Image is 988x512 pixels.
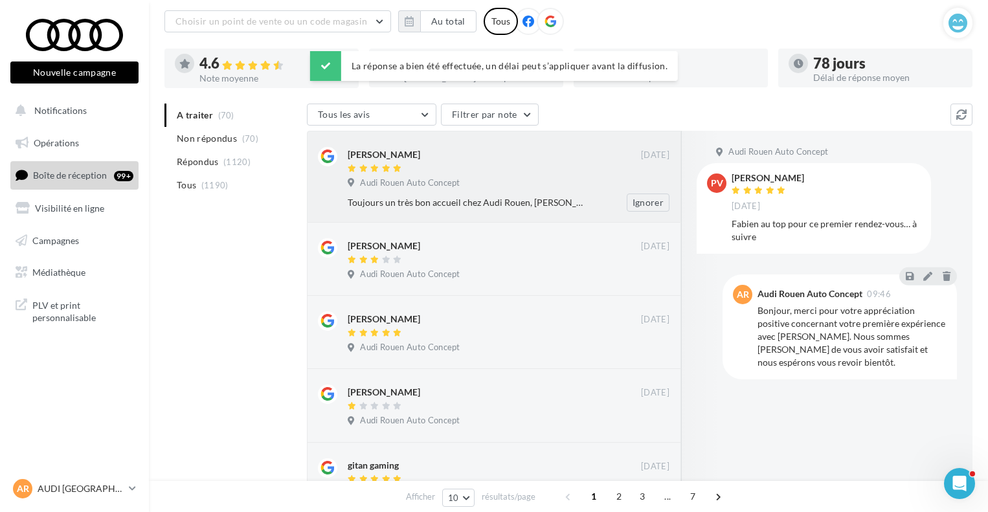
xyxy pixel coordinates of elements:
[348,239,420,252] div: [PERSON_NAME]
[10,61,139,83] button: Nouvelle campagne
[8,259,141,286] a: Médiathèque
[682,486,703,507] span: 7
[34,105,87,116] span: Notifications
[609,486,629,507] span: 2
[348,386,420,399] div: [PERSON_NAME]
[10,476,139,501] a: AR AUDI [GEOGRAPHIC_DATA]
[177,179,196,192] span: Tous
[758,304,947,369] div: Bonjour, merci pour votre appréciation positive concernant votre première expérience avec [PERSON...
[33,170,107,181] span: Boîte de réception
[732,217,921,243] div: Fabien au top pour ce premier rendez-vous… à suivre
[482,491,535,503] span: résultats/page
[348,196,585,209] div: Toujours un très bon accueil chez Audi Rouen, [PERSON_NAME] toujours répondre à nos attentes et n...
[32,267,85,278] span: Médiathèque
[448,493,459,503] span: 10
[17,482,29,495] span: AR
[199,56,348,71] div: 4.6
[641,461,669,473] span: [DATE]
[8,97,136,124] button: Notifications
[406,491,435,503] span: Afficher
[641,241,669,252] span: [DATE]
[223,157,251,167] span: (1120)
[732,201,760,212] span: [DATE]
[199,74,348,83] div: Note moyenne
[632,486,653,507] span: 3
[867,290,891,298] span: 09:46
[318,109,370,120] span: Tous les avis
[441,104,539,126] button: Filtrer par note
[641,314,669,326] span: [DATE]
[348,459,399,472] div: gitan gaming
[201,180,229,190] span: (1190)
[32,234,79,245] span: Campagnes
[627,194,669,212] button: Ignorer
[398,10,477,32] button: Au total
[164,10,391,32] button: Choisir un point de vente ou un code magasin
[242,133,258,144] span: (70)
[442,489,475,507] button: 10
[711,177,723,190] span: PV
[114,171,133,181] div: 99+
[641,150,669,161] span: [DATE]
[177,132,237,145] span: Non répondus
[583,486,604,507] span: 1
[8,161,141,189] a: Boîte de réception99+
[737,288,749,301] span: AR
[348,148,420,161] div: [PERSON_NAME]
[609,56,758,71] div: 94 %
[484,8,518,35] div: Tous
[813,73,962,82] div: Délai de réponse moyen
[732,173,804,183] div: [PERSON_NAME]
[609,73,758,82] div: Taux de réponse
[360,342,460,353] span: Audi Rouen Auto Concept
[177,155,219,168] span: Répondus
[944,468,975,499] iframe: Intercom live chat
[728,146,828,158] span: Audi Rouen Auto Concept
[8,227,141,254] a: Campagnes
[307,104,436,126] button: Tous les avis
[34,137,79,148] span: Opérations
[8,129,141,157] a: Opérations
[175,16,367,27] span: Choisir un point de vente ou un code magasin
[360,177,460,189] span: Audi Rouen Auto Concept
[348,313,420,326] div: [PERSON_NAME]
[8,195,141,222] a: Visibilité en ligne
[360,415,460,427] span: Audi Rouen Auto Concept
[32,296,133,324] span: PLV et print personnalisable
[758,289,862,298] div: Audi Rouen Auto Concept
[420,10,477,32] button: Au total
[813,56,962,71] div: 78 jours
[35,203,104,214] span: Visibilité en ligne
[641,387,669,399] span: [DATE]
[657,486,678,507] span: ...
[310,51,678,81] div: La réponse a bien été effectuée, un délai peut s’appliquer avant la diffusion.
[360,269,460,280] span: Audi Rouen Auto Concept
[8,291,141,329] a: PLV et print personnalisable
[38,482,124,495] p: AUDI [GEOGRAPHIC_DATA]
